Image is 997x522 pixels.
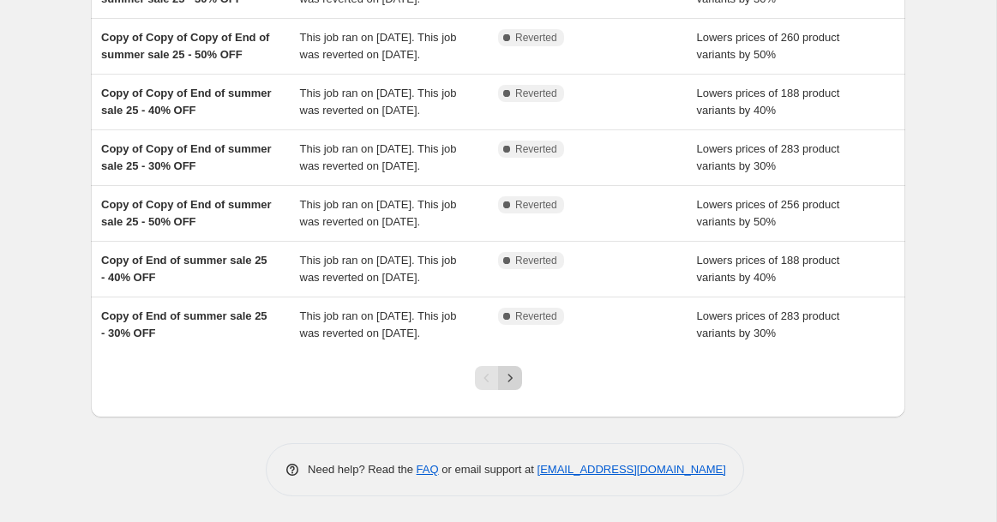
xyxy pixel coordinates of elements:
[308,463,417,476] span: Need help? Read the
[538,463,726,476] a: [EMAIL_ADDRESS][DOMAIN_NAME]
[697,142,840,172] span: Lowers prices of 283 product variants by 30%
[101,254,267,284] span: Copy of End of summer sale 25 - 40% OFF
[101,142,272,172] span: Copy of Copy of End of summer sale 25 - 30% OFF
[697,31,840,61] span: Lowers prices of 260 product variants by 50%
[498,366,522,390] button: Next
[300,142,457,172] span: This job ran on [DATE]. This job was reverted on [DATE].
[300,254,457,284] span: This job ran on [DATE]. This job was reverted on [DATE].
[417,463,439,476] a: FAQ
[439,463,538,476] span: or email support at
[475,366,522,390] nav: Pagination
[697,87,840,117] span: Lowers prices of 188 product variants by 40%
[515,309,557,323] span: Reverted
[300,198,457,228] span: This job ran on [DATE]. This job was reverted on [DATE].
[697,309,840,339] span: Lowers prices of 283 product variants by 30%
[697,254,840,284] span: Lowers prices of 188 product variants by 40%
[300,87,457,117] span: This job ran on [DATE]. This job was reverted on [DATE].
[697,198,840,228] span: Lowers prices of 256 product variants by 50%
[101,87,272,117] span: Copy of Copy of End of summer sale 25 - 40% OFF
[515,198,557,212] span: Reverted
[300,31,457,61] span: This job ran on [DATE]. This job was reverted on [DATE].
[515,87,557,100] span: Reverted
[515,254,557,267] span: Reverted
[515,142,557,156] span: Reverted
[101,31,269,61] span: Copy of Copy of Copy of End of summer sale 25 - 50% OFF
[515,31,557,45] span: Reverted
[300,309,457,339] span: This job ran on [DATE]. This job was reverted on [DATE].
[101,309,267,339] span: Copy of End of summer sale 25 - 30% OFF
[101,198,272,228] span: Copy of Copy of End of summer sale 25 - 50% OFF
